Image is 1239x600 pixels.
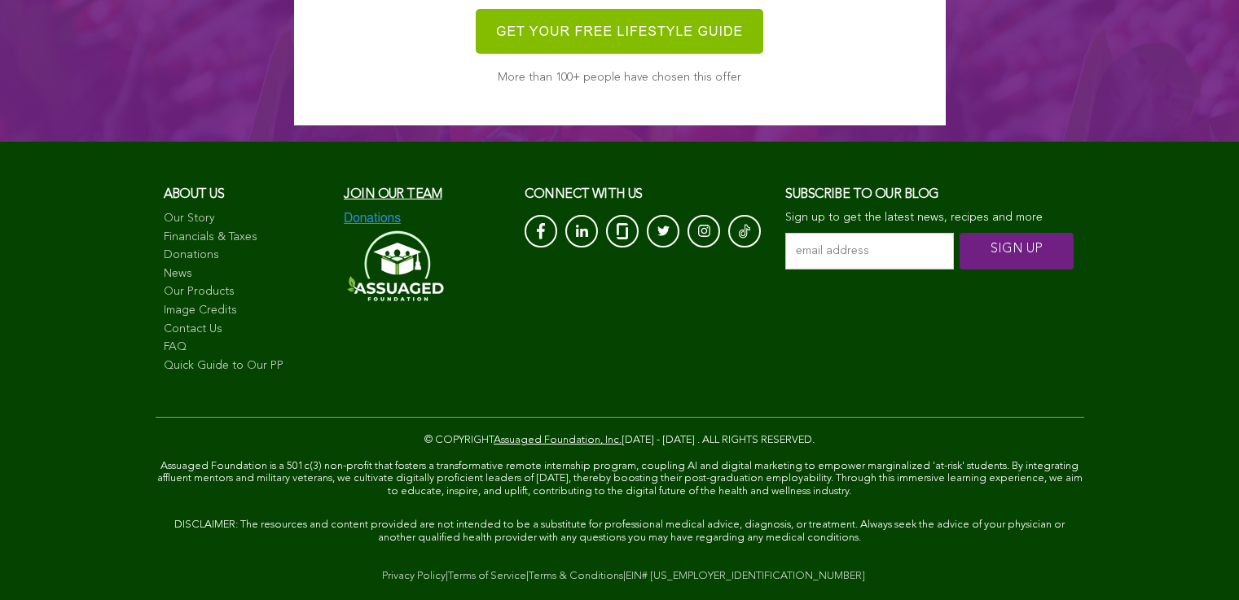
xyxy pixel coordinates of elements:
input: SIGN UP [960,233,1074,269]
a: Our Products [164,284,328,300]
a: EIN# [US_EMPLOYER_IDENTIFICATION_NUMBER] [626,571,865,581]
img: Get your FREE lifestyle guide [476,1,763,62]
span: Assuaged Foundation is a 501c(3) non-profit that fosters a transformative remote internship progr... [157,461,1083,497]
p: More than 100+ people have chosen this offer [327,70,913,85]
a: Quick Guide to Our PP [164,358,328,374]
iframe: Chat Widget [1158,522,1239,600]
a: FAQ [164,339,328,356]
h3: Subscribe to our blog [785,182,1075,207]
span: © COPYRIGHT [DATE] - [DATE] . ALL RIGHTS RESERVED. [424,435,815,445]
span: DISCLAIMER: The resources and content provided are not intended to be a substitute for profession... [174,519,1065,543]
a: Assuaged Foundation, Inc. [494,435,622,445]
input: email address [785,233,954,269]
a: Image Credits [164,303,328,319]
a: Donations [164,247,328,264]
a: Join our team [344,188,442,201]
a: Terms & Conditions [529,571,623,581]
img: glassdoor_White [617,223,628,239]
img: Assuaged-Foundation-Logo-White [344,226,445,306]
span: CONNECT with us [525,188,643,201]
a: Our Story [164,211,328,227]
a: Privacy Policy [382,571,446,581]
div: | | | [156,568,1084,585]
a: Terms of Service [448,571,526,581]
a: News [164,266,328,282]
img: Tik-Tok-Icon [739,223,750,239]
span: About us [164,188,225,201]
p: Sign up to get the latest news, recipes and more [785,211,1075,225]
a: Contact Us [164,322,328,338]
a: Financials & Taxes [164,230,328,246]
img: Donations [344,211,401,226]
